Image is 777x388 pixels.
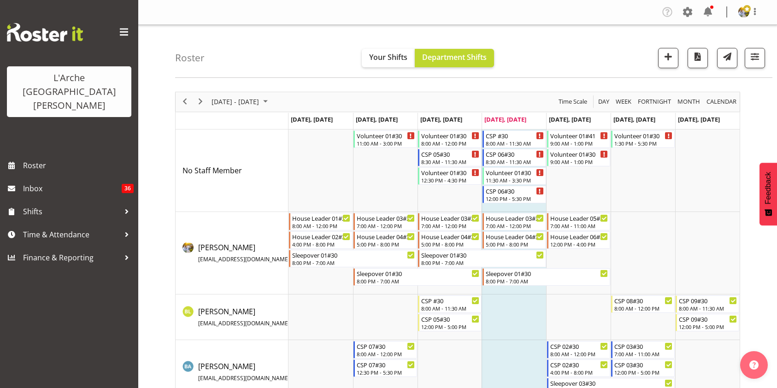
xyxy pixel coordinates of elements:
[706,96,737,107] span: calendar
[486,158,544,165] div: 8:30 AM - 11:30 AM
[357,213,415,223] div: House Leader 03#30
[353,231,417,249] div: Aizza Garduque"s event - House Leader 04#30 Begin From Tuesday, August 12, 2025 at 5:00:00 PM GMT...
[421,168,479,177] div: Volunteer 01#30
[550,350,608,358] div: 8:00 AM - 12:00 PM
[550,241,608,248] div: 12:00 PM - 4:00 PM
[764,172,772,204] span: Feedback
[7,23,83,41] img: Rosterit website logo
[421,140,479,147] div: 8:00 AM - 12:00 PM
[23,159,134,172] span: Roster
[614,360,672,369] div: CSP 03#30
[738,6,749,18] img: aizza-garduque4b89473dfc6c768e6a566f2329987521.png
[549,115,591,123] span: [DATE], [DATE]
[550,213,608,223] div: House Leader 05#30
[23,182,122,195] span: Inbox
[759,163,777,225] button: Feedback - Show survey
[421,232,479,241] div: House Leader 04#30
[486,149,544,159] div: CSP 06#30
[550,140,608,147] div: 9:00 AM - 1:00 PM
[421,176,479,184] div: 12:30 PM - 4:30 PM
[597,96,610,107] span: Day
[177,92,193,112] div: previous period
[176,212,288,294] td: Aizza Garduque resource
[677,96,701,107] span: Month
[357,269,479,278] div: Sleepover 01#30
[679,323,737,330] div: 12:00 PM - 5:00 PM
[658,48,678,68] button: Add a new shift
[745,48,765,68] button: Filter Shifts
[679,296,737,305] div: CSP 09#30
[550,158,608,165] div: 9:00 AM - 1:00 PM
[194,96,207,107] button: Next
[483,149,546,166] div: No Staff Member"s event - CSP 06#30 Begin From Thursday, August 14, 2025 at 8:30:00 AM GMT+12:00 ...
[23,205,120,218] span: Shifts
[210,96,272,107] button: August 2025
[292,222,350,229] div: 8:00 AM - 12:00 PM
[550,232,608,241] div: House Leader 06#30
[749,360,759,370] img: help-xxl-2.png
[676,314,739,331] div: Benny Liew"s event - CSP 09#30 Begin From Sunday, August 17, 2025 at 12:00:00 PM GMT+12:00 Ends A...
[676,295,739,313] div: Benny Liew"s event - CSP 09#30 Begin From Sunday, August 17, 2025 at 8:00:00 AM GMT+12:00 Ends At...
[421,241,479,248] div: 5:00 PM - 8:00 PM
[357,360,415,369] div: CSP 07#30
[176,129,288,212] td: No Staff Member resource
[421,323,479,330] div: 12:00 PM - 5:00 PM
[208,92,273,112] div: August 11 - 17, 2025
[357,241,415,248] div: 5:00 PM - 8:00 PM
[615,96,632,107] span: Week
[418,314,482,331] div: Benny Liew"s event - CSP 05#30 Begin From Wednesday, August 13, 2025 at 12:00:00 PM GMT+12:00 End...
[611,130,675,148] div: No Staff Member"s event - Volunteer 01#30 Begin From Saturday, August 16, 2025 at 1:30:00 PM GMT+...
[614,369,672,376] div: 12:00 PM - 5:00 PM
[421,296,479,305] div: CSP #30
[357,350,415,358] div: 8:00 AM - 12:00 PM
[550,149,608,159] div: Volunteer 01#30
[292,259,415,266] div: 8:00 PM - 7:00 AM
[557,96,589,107] button: Time Scale
[353,359,417,377] div: Bibi Ali"s event - CSP 07#30 Begin From Tuesday, August 12, 2025 at 12:30:00 PM GMT+12:00 Ends At...
[369,52,407,62] span: Your Shifts
[182,165,242,176] a: No Staff Member
[198,255,290,263] span: [EMAIL_ADDRESS][DOMAIN_NAME]
[679,305,737,312] div: 8:00 AM - 11:30 AM
[418,295,482,313] div: Benny Liew"s event - CSP #30 Begin From Wednesday, August 13, 2025 at 8:00:00 AM GMT+12:00 Ends A...
[198,306,327,328] span: [PERSON_NAME]
[611,341,675,359] div: Bibi Ali"s event - CSP 03#30 Begin From Saturday, August 16, 2025 at 7:00:00 AM GMT+12:00 Ends At...
[483,130,546,148] div: No Staff Member"s event - CSP #30 Begin From Thursday, August 14, 2025 at 8:00:00 AM GMT+12:00 En...
[486,131,544,140] div: CSP #30
[356,115,398,123] span: [DATE], [DATE]
[688,48,708,68] button: Download a PDF of the roster according to the set date range.
[357,131,415,140] div: Volunteer 01#30
[547,359,611,377] div: Bibi Ali"s event - CSP 02#30 Begin From Friday, August 15, 2025 at 4:00:00 PM GMT+12:00 Ends At F...
[211,96,260,107] span: [DATE] - [DATE]
[175,53,205,63] h4: Roster
[550,341,608,351] div: CSP 02#30
[611,295,675,313] div: Benny Liew"s event - CSP 08#30 Begin From Saturday, August 16, 2025 at 8:00:00 AM GMT+12:00 Ends ...
[614,131,672,140] div: Volunteer 01#30
[193,92,208,112] div: next period
[483,231,546,249] div: Aizza Garduque"s event - House Leader 04#30 Begin From Thursday, August 14, 2025 at 5:00:00 PM GM...
[614,96,633,107] button: Timeline Week
[550,222,608,229] div: 7:00 AM - 11:00 AM
[483,186,546,203] div: No Staff Member"s event - CSP 06#30 Begin From Thursday, August 14, 2025 at 12:00:00 PM GMT+12:00...
[486,269,608,278] div: Sleepover 01#30
[421,314,479,323] div: CSP 05#30
[179,96,191,107] button: Previous
[421,259,544,266] div: 8:00 PM - 7:00 AM
[289,213,353,230] div: Aizza Garduque"s event - House Leader 01#30 Begin From Monday, August 11, 2025 at 8:00:00 AM GMT+...
[418,130,482,148] div: No Staff Member"s event - Volunteer 01#30 Begin From Wednesday, August 13, 2025 at 8:00:00 AM GMT...
[486,213,544,223] div: House Leader 03#30
[198,242,327,264] span: [PERSON_NAME]
[182,165,242,176] span: No Staff Member
[292,213,350,223] div: House Leader 01#30
[418,213,482,230] div: Aizza Garduque"s event - House Leader 03#30 Begin From Wednesday, August 13, 2025 at 7:00:00 AM G...
[357,232,415,241] div: House Leader 04#30
[486,222,544,229] div: 7:00 AM - 12:00 PM
[486,140,544,147] div: 8:00 AM - 11:30 AM
[198,319,290,327] span: [EMAIL_ADDRESS][DOMAIN_NAME]
[176,294,288,340] td: Benny Liew resource
[705,96,738,107] button: Month
[292,232,350,241] div: House Leader 02#30
[636,96,673,107] button: Fortnight
[486,168,544,177] div: Volunteer 01#30
[357,369,415,376] div: 12:30 PM - 5:30 PM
